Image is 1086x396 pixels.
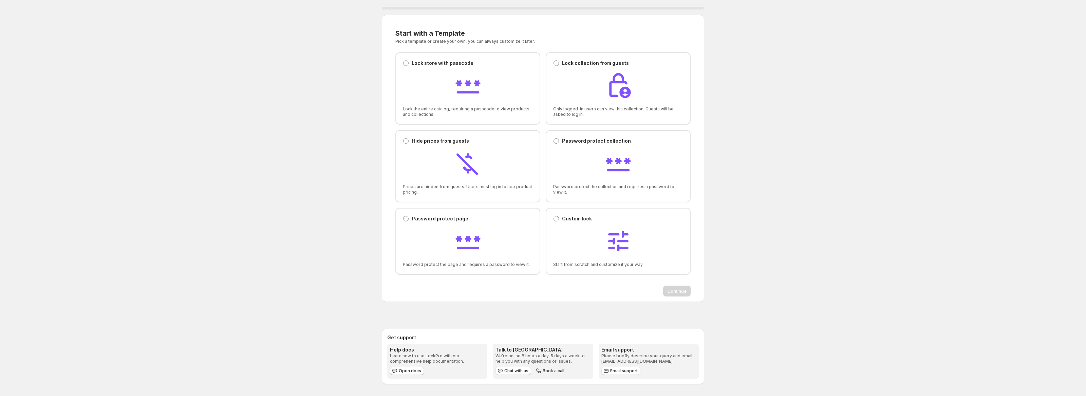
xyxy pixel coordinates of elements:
span: Email support [610,368,638,374]
span: Only logged-in users can view this collection. Guests will be asked to log in. [553,106,683,117]
p: Please briefly describe your query and email [EMAIL_ADDRESS][DOMAIN_NAME]. [601,353,696,364]
button: Chat with us [495,367,531,375]
span: Chat with us [504,368,528,374]
img: Password protect collection [605,150,632,177]
p: Lock collection from guests [562,60,629,67]
span: Start with a Template [395,29,465,37]
p: Learn how to use LockPro with our comprehensive help documentation. [390,353,485,364]
h3: Email support [601,346,696,353]
p: We're online 8 hours a day, 5 days a week to help you with any questions or issues. [495,353,590,364]
span: Open docs [399,368,421,374]
h3: Help docs [390,346,485,353]
span: Password protect the page and requires a password to view it. [403,262,533,267]
img: Custom lock [605,228,632,255]
img: Lock collection from guests [605,72,632,99]
span: Prices are hidden from guests. Users must log in to see product pricing. [403,184,533,195]
span: Lock the entire catalog, requiring a passcode to view products and collections. [403,106,533,117]
p: Hide prices from guests [412,138,469,144]
img: Password protect page [454,228,482,255]
h2: Get support [387,334,699,341]
a: Open docs [390,367,424,375]
img: Lock store with passcode [454,72,482,99]
a: Email support [601,367,640,375]
p: Password protect page [412,215,468,222]
button: Book a call [534,367,567,375]
p: Password protect collection [562,138,631,144]
h3: Talk to [GEOGRAPHIC_DATA] [495,346,590,353]
span: Book a call [543,368,564,374]
span: Start from scratch and customize it your way. [553,262,683,267]
p: Custom lock [562,215,592,222]
span: Password protect the collection and requires a password to view it. [553,184,683,195]
p: Lock store with passcode [412,60,473,67]
img: Hide prices from guests [454,150,482,177]
p: Pick a template or create your own, you can always customize it later. [395,39,610,44]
